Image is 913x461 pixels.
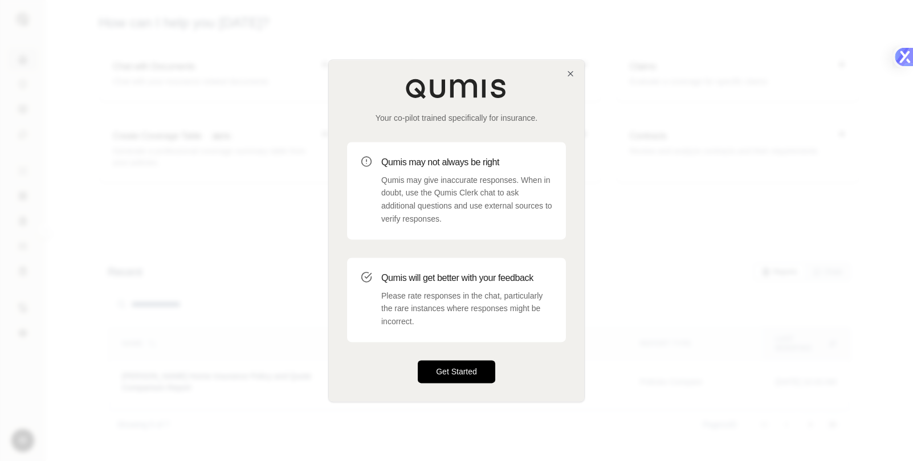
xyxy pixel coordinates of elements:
img: Qumis Logo [405,78,508,99]
h3: Qumis will get better with your feedback [381,271,552,285]
p: Please rate responses in the chat, particularly the rare instances where responses might be incor... [381,289,552,328]
button: Get Started [418,360,495,383]
h3: Qumis may not always be right [381,156,552,169]
p: Your co-pilot trained specifically for insurance. [347,112,566,124]
p: Qumis may give inaccurate responses. When in doubt, use the Qumis Clerk chat to ask additional qu... [381,174,552,226]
